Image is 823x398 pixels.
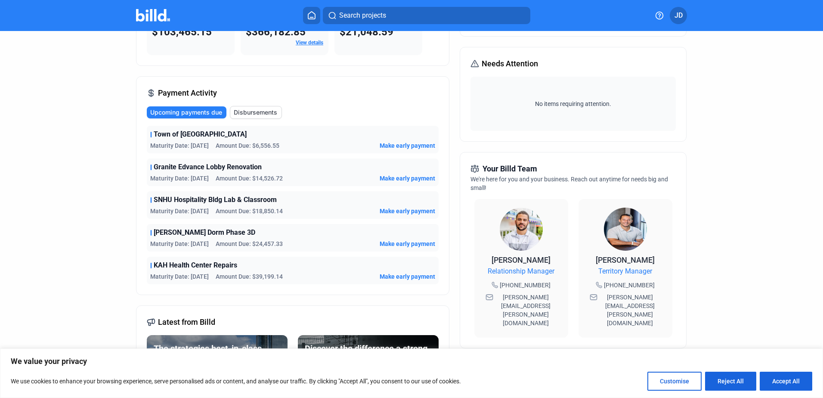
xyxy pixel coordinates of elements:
[380,272,435,281] button: Make early payment
[216,207,283,215] span: Amount Due: $18,850.14
[154,342,281,368] div: The strategies best-in-class subs use for a resilient business
[599,293,661,327] span: [PERSON_NAME][EMAIL_ADDRESS][PERSON_NAME][DOMAIN_NAME]
[246,26,306,38] span: $366,182.85
[150,141,209,150] span: Maturity Date: [DATE]
[380,239,435,248] button: Make early payment
[604,208,647,251] img: Territory Manager
[705,372,756,391] button: Reject All
[674,10,683,21] span: JD
[380,141,435,150] button: Make early payment
[474,99,672,108] span: No items requiring attention.
[147,106,226,118] button: Upcoming payments due
[500,208,543,251] img: Relationship Manager
[216,174,283,183] span: Amount Due: $14,526.72
[158,316,215,328] span: Latest from Billd
[340,26,393,38] span: $21,048.59
[154,195,277,205] span: SNHU Hospitality Bldg Lab & Classroom
[136,9,170,22] img: Billd Company Logo
[150,207,209,215] span: Maturity Date: [DATE]
[216,141,279,150] span: Amount Due: $6,556.55
[150,108,222,117] span: Upcoming payments due
[296,40,323,46] a: View details
[11,376,461,386] p: We use cookies to enhance your browsing experience, serve personalised ads or content, and analys...
[598,266,652,277] span: Territory Manager
[604,281,655,289] span: [PHONE_NUMBER]
[158,87,217,99] span: Payment Activity
[596,255,655,264] span: [PERSON_NAME]
[492,255,551,264] span: [PERSON_NAME]
[488,266,554,277] span: Relationship Manager
[152,26,212,38] span: $103,465.15
[483,163,537,175] span: Your Billd Team
[154,162,262,172] span: Granite Edvance Lobby Renovation
[760,372,812,391] button: Accept All
[154,227,255,238] span: [PERSON_NAME] Dorm Phase 3D
[216,239,283,248] span: Amount Due: $24,457.33
[380,207,435,215] button: Make early payment
[216,272,283,281] span: Amount Due: $39,199.14
[150,174,209,183] span: Maturity Date: [DATE]
[150,239,209,248] span: Maturity Date: [DATE]
[234,108,277,117] span: Disbursements
[380,174,435,183] button: Make early payment
[339,10,386,21] span: Search projects
[470,176,668,191] span: We're here for you and your business. Reach out anytime for needs big and small!
[150,272,209,281] span: Maturity Date: [DATE]
[323,7,530,24] button: Search projects
[670,7,687,24] button: JD
[11,356,812,367] p: We value your privacy
[154,129,247,140] span: Town of [GEOGRAPHIC_DATA]
[495,293,557,327] span: [PERSON_NAME][EMAIL_ADDRESS][PERSON_NAME][DOMAIN_NAME]
[154,260,237,271] span: KAH Health Center Repairs
[230,106,282,119] button: Disbursements
[500,281,551,289] span: [PHONE_NUMBER]
[305,342,432,368] div: Discover the difference a strong capital strategy can make
[482,58,538,70] span: Needs Attention
[647,372,702,391] button: Customise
